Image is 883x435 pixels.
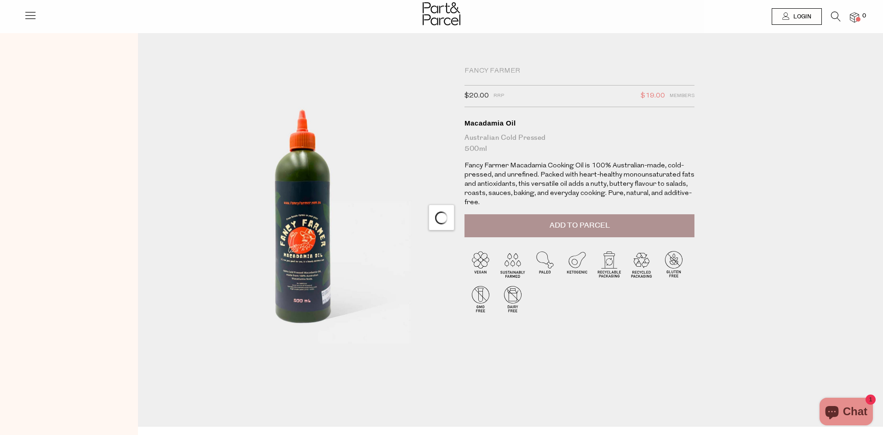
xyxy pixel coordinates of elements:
[464,161,694,207] p: Fancy Farmer Macadamia Cooking Oil is 100% Australian-made, cold-pressed, and unrefined. Packed w...
[641,90,665,102] span: $19.00
[625,248,658,280] img: P_P-ICONS-Live_Bec_V11_Recycle_Packaging.svg
[464,67,694,76] div: Fancy Farmer
[423,2,460,25] img: Part&Parcel
[464,283,497,315] img: P_P-ICONS-Live_Bec_V11_GMO_Free.svg
[561,248,593,280] img: P_P-ICONS-Live_Bec_V11_Ketogenic.svg
[497,248,529,280] img: P_P-ICONS-Live_Bec_V11_Sustainable_Farmed.svg
[464,214,694,237] button: Add to Parcel
[497,283,529,315] img: P_P-ICONS-Live_Bec_V11_Dairy_Free.svg
[550,220,610,231] span: Add to Parcel
[658,248,690,280] img: P_P-ICONS-Live_Bec_V11_Gluten_Free.svg
[464,132,694,155] div: Australian Cold Pressed 500ml
[791,13,811,21] span: Login
[670,90,694,102] span: Members
[529,248,561,280] img: P_P-ICONS-Live_Bec_V11_Paleo.svg
[464,119,694,128] div: Macadamia Oil
[850,12,859,22] a: 0
[772,8,822,25] a: Login
[817,398,876,428] inbox-online-store-chat: Shopify online store chat
[593,248,625,280] img: P_P-ICONS-Live_Bec_V11_Recyclable_Packaging.svg
[493,90,504,102] span: RRP
[464,248,497,280] img: P_P-ICONS-Live_Bec_V11_Vegan.svg
[166,70,451,392] img: Macadamia Oil
[464,90,489,102] span: $20.00
[860,12,868,20] span: 0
